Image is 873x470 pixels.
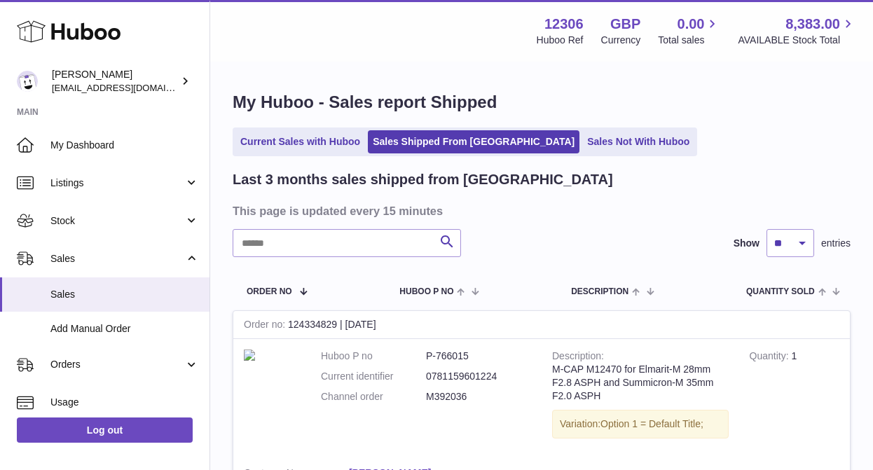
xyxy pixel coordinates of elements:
span: Order No [247,287,292,296]
strong: Quantity [750,350,792,365]
span: Quantity Sold [746,287,815,296]
span: Stock [50,214,184,228]
span: Add Manual Order [50,322,199,336]
img: M-CAP_12470_ISO_2.jpg [244,350,255,361]
strong: Description [552,350,604,365]
strong: GBP [610,15,640,34]
a: Sales Not With Huboo [582,130,694,153]
h3: This page is updated every 15 minutes [233,203,847,219]
dt: Huboo P no [321,350,426,363]
div: Variation: [552,410,729,438]
a: 8,383.00 AVAILABLE Stock Total [738,15,856,47]
span: Total sales [658,34,720,47]
span: My Dashboard [50,139,199,152]
dd: M392036 [426,390,531,403]
img: hello@otect.co [17,71,38,92]
label: Show [734,237,759,250]
h1: My Huboo - Sales report Shipped [233,91,851,113]
span: Option 1 = Default Title; [600,418,703,429]
div: M-CAP M12470 for Elmarit-M 28mm F2.8 ASPH and Summicron-M 35mm F2.0 ASPH [552,363,729,403]
a: Log out [17,417,193,443]
dd: 0781159601224 [426,370,531,383]
td: 1 [739,339,850,455]
span: 8,383.00 [785,15,840,34]
strong: Order no [244,319,288,333]
span: Huboo P no [399,287,453,296]
div: [PERSON_NAME] [52,68,178,95]
span: Orders [50,358,184,371]
span: Sales [50,252,184,265]
div: Huboo Ref [537,34,584,47]
dt: Current identifier [321,370,426,383]
strong: 12306 [544,15,584,34]
div: Currency [601,34,641,47]
div: 124334829 | [DATE] [233,311,850,339]
span: Description [571,287,628,296]
span: entries [821,237,851,250]
a: 0.00 Total sales [658,15,720,47]
a: Sales Shipped From [GEOGRAPHIC_DATA] [368,130,579,153]
span: Listings [50,177,184,190]
a: Current Sales with Huboo [235,130,365,153]
dd: P-766015 [426,350,531,363]
span: Sales [50,288,199,301]
span: Usage [50,396,199,409]
span: AVAILABLE Stock Total [738,34,856,47]
dt: Channel order [321,390,426,403]
span: [EMAIL_ADDRESS][DOMAIN_NAME] [52,82,206,93]
span: 0.00 [678,15,705,34]
h2: Last 3 months sales shipped from [GEOGRAPHIC_DATA] [233,170,613,189]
